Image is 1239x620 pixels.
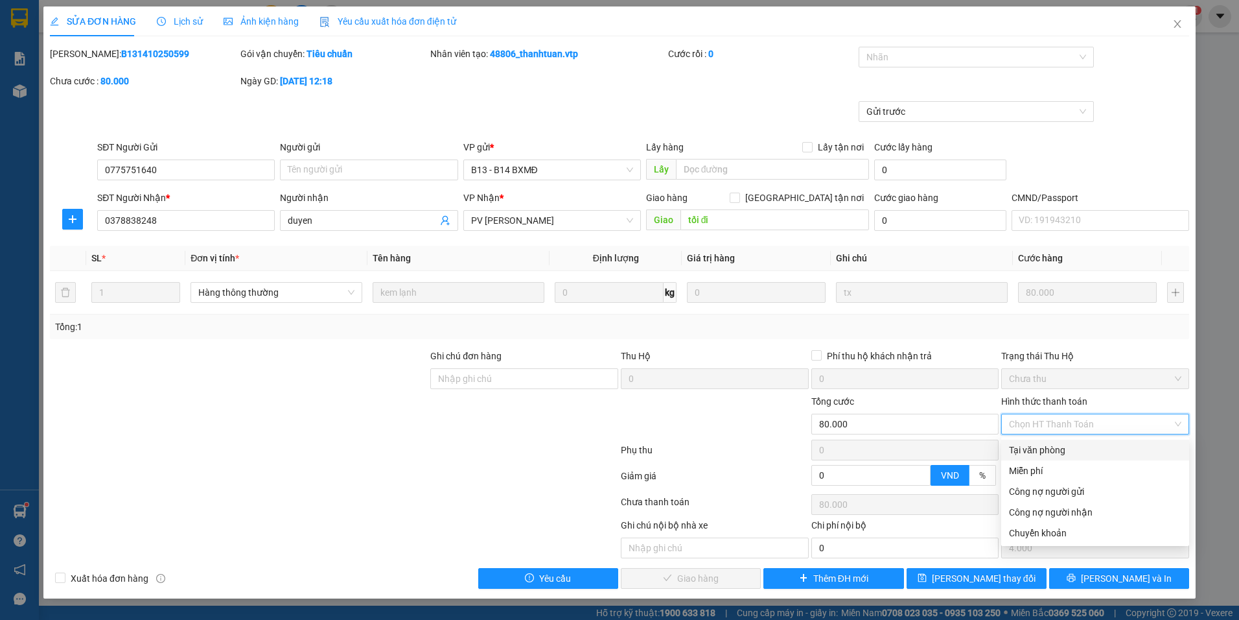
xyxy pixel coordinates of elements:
[430,351,502,361] label: Ghi chú đơn hàng
[822,349,937,363] span: Phí thu hộ khách nhận trả
[1009,443,1181,457] div: Tại văn phòng
[280,140,457,154] div: Người gửi
[1081,571,1172,586] span: [PERSON_NAME] và In
[813,140,869,154] span: Lấy tận nơi
[1049,568,1189,589] button: printer[PERSON_NAME] và In
[593,253,639,263] span: Định lượng
[50,47,238,61] div: [PERSON_NAME]:
[463,193,500,203] span: VP Nhận
[91,253,102,263] span: SL
[687,253,735,263] span: Giá trị hàng
[1067,573,1076,584] span: printer
[97,191,275,205] div: SĐT Người Nhận
[490,49,578,59] b: 48806_thanhtuan.vtp
[373,282,544,303] input: VD: Bàn, Ghế
[307,49,353,59] b: Tiêu chuẩn
[471,211,633,230] span: PV Nam Đong
[50,16,136,27] span: SỬA ĐƠN HÀNG
[619,443,810,466] div: Phụ thu
[430,368,618,389] input: Ghi chú đơn hàng
[280,191,457,205] div: Người nhận
[224,16,299,27] span: Ảnh kiện hàng
[619,495,810,518] div: Chưa thanh toán
[97,140,275,154] div: SĐT Người Gửi
[979,470,986,481] span: %
[198,283,354,302] span: Hàng thông thường
[478,568,618,589] button: exclamation-circleYêu cầu
[907,568,1047,589] button: save[PERSON_NAME] thay đổi
[100,76,129,86] b: 80.000
[813,571,868,586] span: Thêm ĐH mới
[676,159,870,180] input: Dọc đường
[811,396,854,407] span: Tổng cước
[157,17,166,26] span: clock-circle
[157,16,203,27] span: Lịch sử
[440,215,450,226] span: user-add
[1012,191,1189,205] div: CMND/Passport
[866,102,1086,121] span: Gửi trước
[224,17,233,26] span: picture
[240,47,428,61] div: Gói vận chuyển:
[62,209,83,230] button: plus
[539,571,571,586] span: Yêu cầu
[874,160,1006,180] input: Cước lấy hàng
[646,193,688,203] span: Giao hàng
[831,246,1013,271] th: Ghi chú
[740,191,869,205] span: [GEOGRAPHIC_DATA] tận nơi
[50,17,59,26] span: edit
[687,282,826,303] input: 0
[65,571,154,586] span: Xuất hóa đơn hàng
[463,140,641,154] div: VP gửi
[836,282,1008,303] input: Ghi Chú
[621,351,651,361] span: Thu Hộ
[619,469,810,492] div: Giảm giá
[1001,396,1087,407] label: Hình thức thanh toán
[918,573,927,584] span: save
[680,209,870,230] input: Dọc đường
[1001,502,1189,523] div: Cước gửi hàng sẽ được ghi vào công nợ của người nhận
[430,47,666,61] div: Nhân viên tạo:
[1009,369,1181,388] span: Chưa thu
[50,74,238,88] div: Chưa cước :
[1167,282,1184,303] button: plus
[1009,526,1181,540] div: Chuyển khoản
[280,76,332,86] b: [DATE] 12:18
[121,49,189,59] b: B131410250599
[621,538,809,558] input: Nhập ghi chú
[932,571,1036,586] span: [PERSON_NAME] thay đổi
[1009,414,1181,434] span: Chọn HT Thanh Toán
[1009,505,1181,519] div: Công nợ người nhận
[1172,19,1183,29] span: close
[646,159,676,180] span: Lấy
[319,17,330,27] img: icon
[811,518,999,538] div: Chi phí nội bộ
[1001,481,1189,502] div: Cước gửi hàng sẽ được ghi vào công nợ của người gửi
[319,16,456,27] span: Yêu cầu xuất hóa đơn điện tử
[191,253,239,263] span: Đơn vị tính
[621,518,809,538] div: Ghi chú nội bộ nhà xe
[874,210,1006,231] input: Cước giao hàng
[1159,6,1196,43] button: Close
[874,142,932,152] label: Cước lấy hàng
[664,282,677,303] span: kg
[621,568,761,589] button: checkGiao hàng
[941,470,959,481] span: VND
[1009,484,1181,499] div: Công nợ người gửi
[55,320,478,334] div: Tổng: 1
[471,160,633,180] span: B13 - B14 BXMĐ
[646,209,680,230] span: Giao
[874,193,938,203] label: Cước giao hàng
[1018,253,1063,263] span: Cước hàng
[708,49,713,59] b: 0
[373,253,411,263] span: Tên hàng
[1001,349,1189,363] div: Trạng thái Thu Hộ
[646,142,684,152] span: Lấy hàng
[763,568,903,589] button: plusThêm ĐH mới
[525,573,534,584] span: exclamation-circle
[240,74,428,88] div: Ngày GD:
[55,282,76,303] button: delete
[1009,464,1181,478] div: Miễn phí
[156,574,165,583] span: info-circle
[668,47,856,61] div: Cước rồi :
[799,573,808,584] span: plus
